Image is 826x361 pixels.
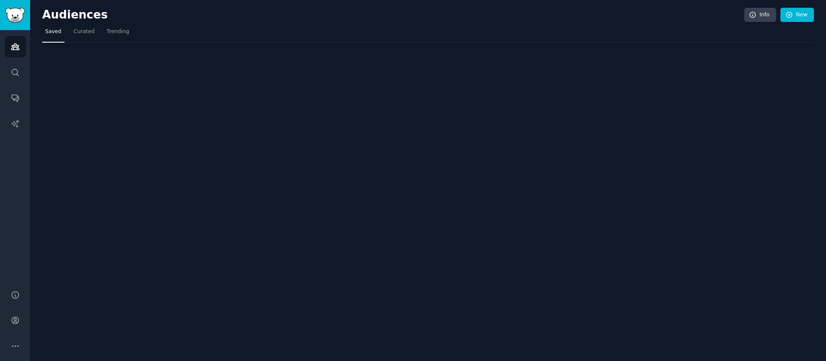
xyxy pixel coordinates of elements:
a: Trending [104,25,132,43]
span: Trending [107,28,129,36]
a: Curated [71,25,98,43]
span: Saved [45,28,62,36]
img: GummySearch logo [5,8,25,23]
h2: Audiences [42,8,744,22]
a: New [780,8,814,22]
a: Saved [42,25,65,43]
a: Info [744,8,776,22]
span: Curated [74,28,95,36]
